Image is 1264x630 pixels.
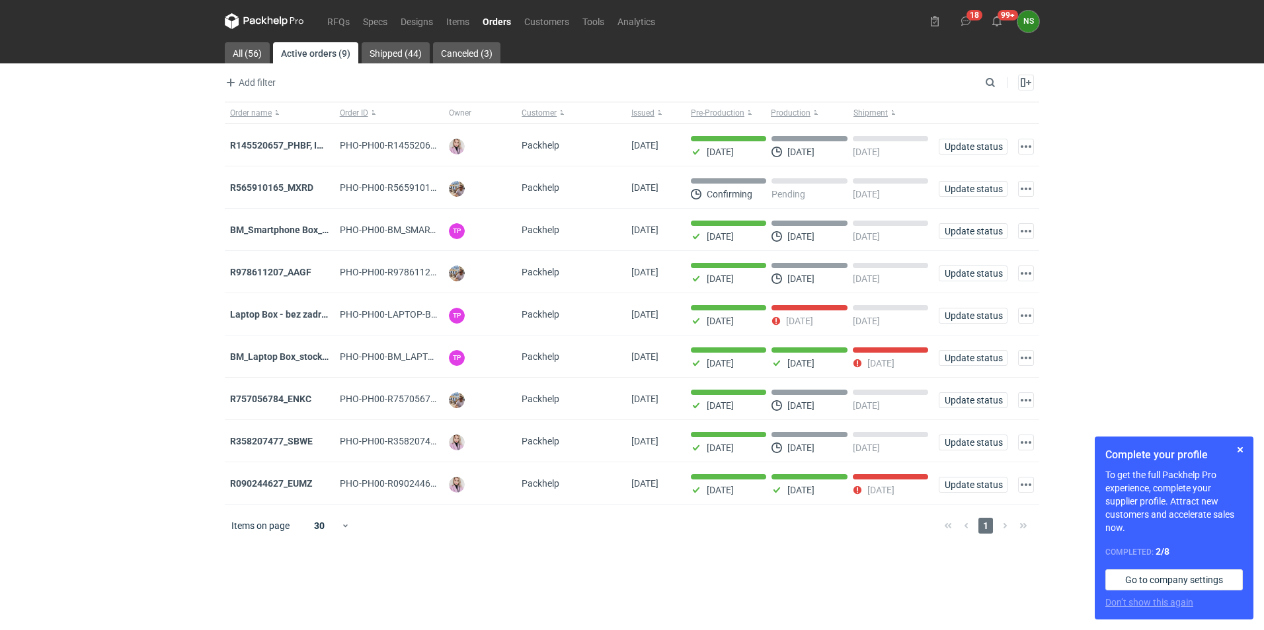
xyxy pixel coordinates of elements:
[853,442,880,453] p: [DATE]
[449,308,465,324] figcaption: TP
[867,485,894,495] p: [DATE]
[230,182,313,193] a: R565910165_MXRD
[787,358,814,368] p: [DATE]
[787,147,814,157] p: [DATE]
[945,184,1002,193] span: Update status
[1018,181,1034,197] button: Actions
[945,353,1002,363] span: Update status
[707,358,734,368] p: [DATE]
[340,182,471,193] span: PHO-PH00-R565910165_MXRD
[230,351,336,362] a: BM_Laptop Box_stock_05
[787,485,814,495] p: [DATE]
[449,223,465,239] figcaption: TP
[230,478,313,489] strong: R090244627_EUMZ
[230,267,311,277] a: R978611207_AAGF
[707,147,734,157] p: [DATE]
[1017,11,1039,32] button: NS
[707,442,734,453] p: [DATE]
[223,75,276,90] span: Add filter
[576,13,611,29] a: Tools
[986,11,1007,32] button: 99+
[853,400,880,411] p: [DATE]
[225,13,304,29] svg: Packhelp Pro
[298,516,341,535] div: 30
[230,225,359,235] a: BM_Smartphone Box_stock_06
[631,436,658,446] span: 01/09/2025
[230,140,335,151] strong: R145520657_PHBF, IDBY
[631,108,654,118] span: Issued
[518,13,576,29] a: Customers
[978,518,993,534] span: 1
[945,142,1002,151] span: Update status
[939,181,1007,197] button: Update status
[273,42,358,63] a: Active orders (9)
[522,309,559,320] span: Packhelp
[1018,435,1034,450] button: Actions
[340,436,469,446] span: PHO-PH00-R358207477_SBWE
[394,13,440,29] a: Designs
[1105,569,1243,590] a: Go to company settings
[522,394,559,404] span: Packhelp
[1018,223,1034,239] button: Actions
[362,42,430,63] a: Shipped (44)
[707,189,752,199] p: Confirming
[449,108,471,118] span: Owner
[449,477,465,493] img: Klaudia Wiśniewska
[440,13,476,29] a: Items
[691,108,744,118] span: Pre-Production
[222,75,276,90] button: Add filter
[1156,546,1169,557] strong: 2 / 8
[1105,468,1243,534] p: To get the full Packhelp Pro experience, complete your supplier profile. Attract new customers an...
[787,400,814,411] p: [DATE]
[939,477,1007,493] button: Update status
[522,351,559,362] span: Packhelp
[433,42,500,63] a: Canceled (3)
[945,396,1002,405] span: Update status
[1018,477,1034,493] button: Actions
[516,102,626,123] button: Customer
[1018,308,1034,324] button: Actions
[631,309,658,320] span: 04/09/2025
[230,108,272,118] span: Order name
[230,436,313,446] a: R358207477_SBWE
[853,189,880,199] p: [DATE]
[356,13,394,29] a: Specs
[707,485,734,495] p: [DATE]
[1105,596,1193,609] button: Don’t show this again
[225,42,270,63] a: All (56)
[851,102,933,123] button: Shipment
[939,139,1007,155] button: Update status
[340,267,469,277] span: PHO-PH00-R978611207_AAGF
[626,102,686,123] button: Issued
[225,102,335,123] button: Order name
[335,102,444,123] button: Order ID
[631,140,658,151] span: 16/09/2025
[321,13,356,29] a: RFQs
[631,478,658,489] span: 22/08/2025
[853,231,880,242] p: [DATE]
[707,316,734,326] p: [DATE]
[707,400,734,411] p: [DATE]
[853,273,880,284] p: [DATE]
[939,392,1007,408] button: Update status
[939,223,1007,239] button: Update status
[631,351,658,362] span: 04/09/2025
[449,265,465,281] img: Michał Palasek
[340,309,557,320] span: PHO-PH00-LAPTOP-BOX---BEZ-ZADRUKU---STOCK-3
[449,435,465,450] img: Klaudia Wiśniewska
[1018,265,1034,281] button: Actions
[853,316,880,326] p: [DATE]
[939,308,1007,324] button: Update status
[449,392,465,408] img: Michał Palasek
[939,265,1007,281] button: Update status
[340,351,509,362] span: PHO-PH00-BM_LAPTOP-BOX_STOCK_05
[1018,139,1034,155] button: Actions
[340,108,368,118] span: Order ID
[522,225,559,235] span: Packhelp
[787,273,814,284] p: [DATE]
[945,269,1002,278] span: Update status
[340,225,535,235] span: PHO-PH00-BM_SMARTPHONE-BOX_STOCK_06
[631,182,658,193] span: 11/09/2025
